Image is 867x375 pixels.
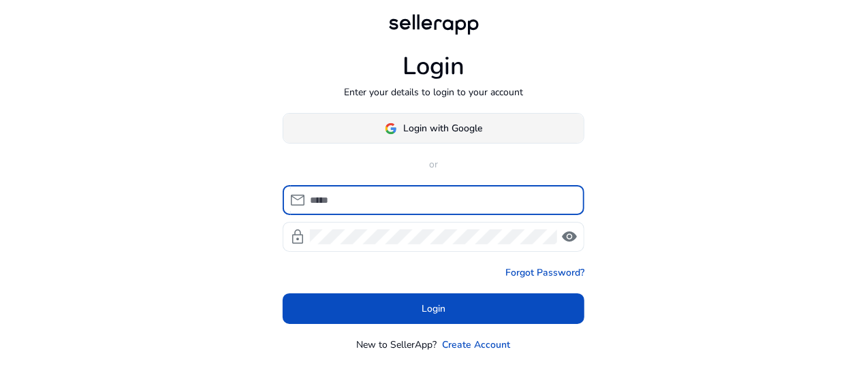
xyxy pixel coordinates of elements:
span: visibility [561,229,578,245]
button: Login [283,293,584,324]
span: mail [289,192,306,208]
h1: Login [403,52,464,81]
a: Create Account [443,338,511,352]
img: google-logo.svg [385,123,397,135]
a: Forgot Password? [505,265,584,280]
button: Login with Google [283,113,584,144]
p: Enter your details to login to your account [344,85,523,99]
span: lock [289,229,306,245]
span: Login [422,301,445,316]
p: or [283,157,584,172]
p: New to SellerApp? [357,338,437,352]
span: Login with Google [404,121,483,135]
